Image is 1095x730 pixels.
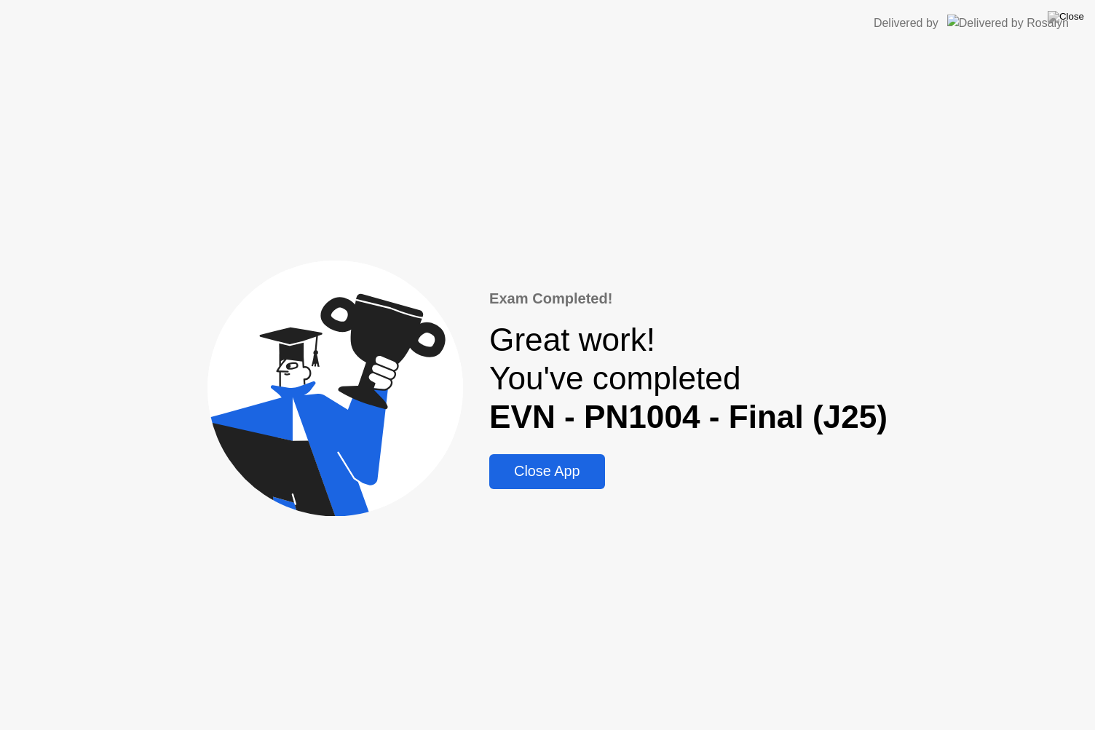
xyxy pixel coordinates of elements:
[489,454,604,489] button: Close App
[947,15,1069,31] img: Delivered by Rosalyn
[494,463,600,480] div: Close App
[1048,11,1084,23] img: Close
[489,321,888,437] div: Great work! You've completed
[489,287,888,309] div: Exam Completed!
[874,15,938,32] div: Delivered by
[489,399,888,435] b: EVN - PN1004 - Final (J25)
